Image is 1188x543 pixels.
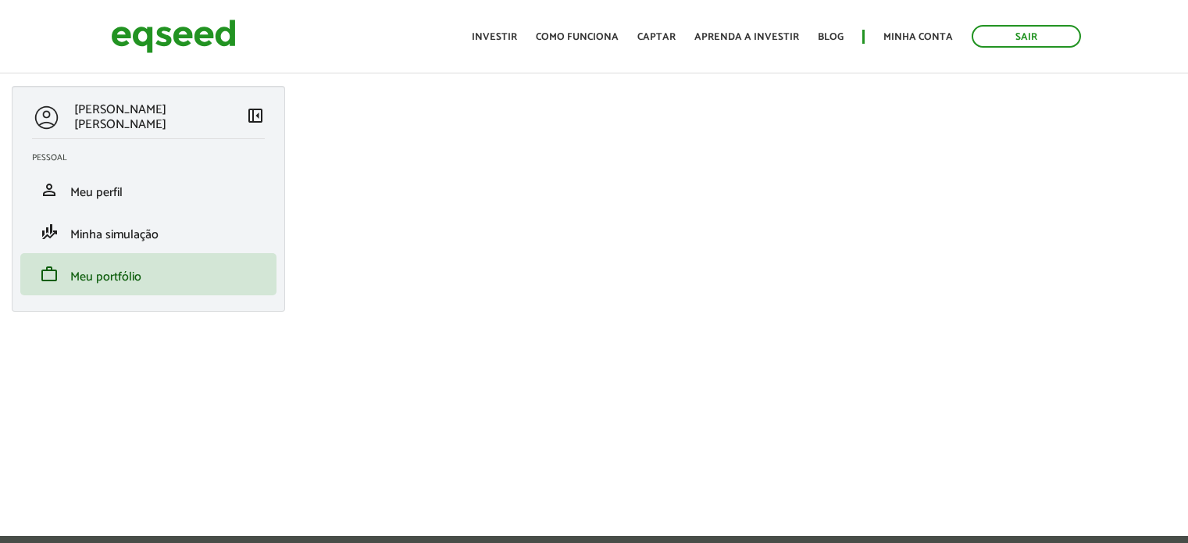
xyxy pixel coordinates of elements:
[32,265,265,284] a: workMeu portfólio
[70,224,159,245] span: Minha simulação
[40,180,59,199] span: person
[246,106,265,128] a: Colapsar menu
[40,265,59,284] span: work
[972,25,1081,48] a: Sair
[246,106,265,125] span: left_panel_close
[20,211,276,253] li: Minha simulação
[32,153,276,163] h2: Pessoal
[472,32,517,42] a: Investir
[74,102,246,132] p: [PERSON_NAME] [PERSON_NAME]
[32,180,265,199] a: personMeu perfil
[883,32,953,42] a: Minha conta
[536,32,619,42] a: Como funciona
[40,223,59,241] span: finance_mode
[20,253,276,295] li: Meu portfólio
[70,266,141,288] span: Meu portfólio
[637,32,676,42] a: Captar
[694,32,799,42] a: Aprenda a investir
[32,223,265,241] a: finance_modeMinha simulação
[20,169,276,211] li: Meu perfil
[70,182,123,203] span: Meu perfil
[111,16,236,57] img: EqSeed
[818,32,844,42] a: Blog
